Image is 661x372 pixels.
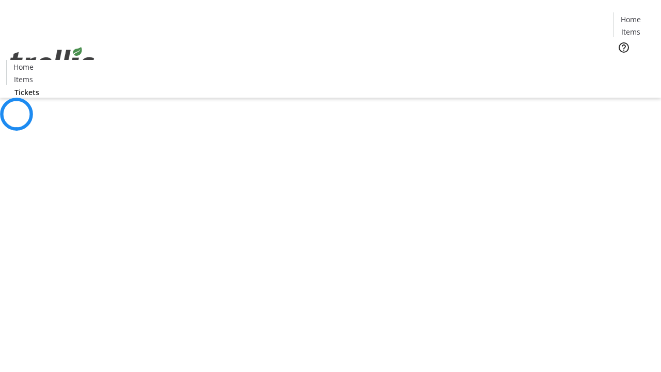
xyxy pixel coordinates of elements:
a: Home [614,14,647,25]
span: Items [621,26,640,37]
a: Home [7,61,40,72]
a: Items [7,74,40,85]
img: Orient E2E Organization xL2k3T5cPu's Logo [6,36,98,87]
button: Help [613,37,634,58]
span: Home [621,14,641,25]
span: Tickets [14,87,39,98]
a: Tickets [6,87,48,98]
span: Tickets [622,60,647,71]
a: Tickets [613,60,655,71]
span: Items [14,74,33,85]
a: Items [614,26,647,37]
span: Home [13,61,34,72]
